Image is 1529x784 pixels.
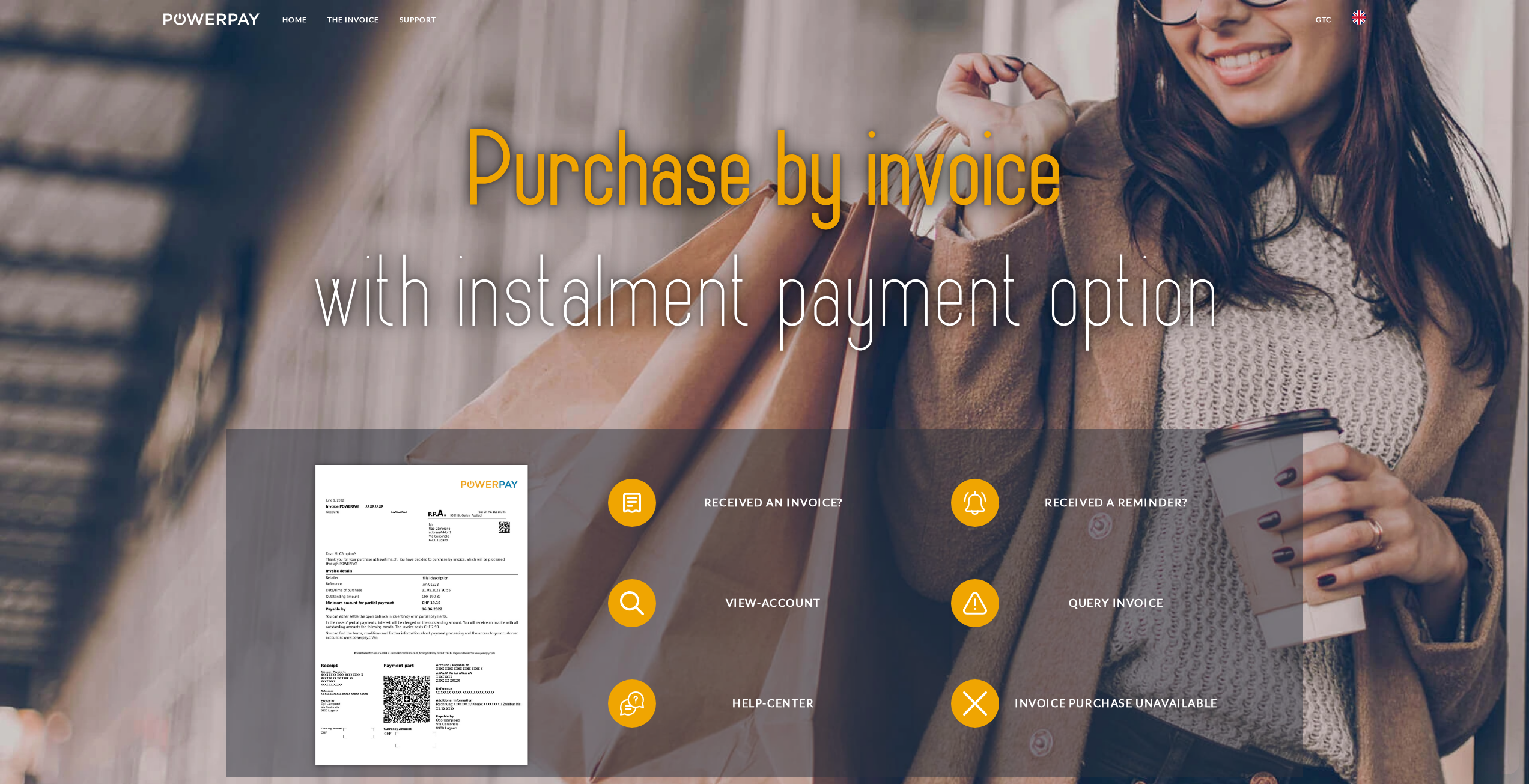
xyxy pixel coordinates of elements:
[608,679,920,728] button: Help-Center
[951,579,1263,627] button: Query Invoice
[960,688,990,719] img: qb_close.svg
[617,488,647,518] img: qb_bill.svg
[272,9,317,31] a: Home
[317,9,389,31] a: THE INVOICE
[626,579,920,627] span: View-Account
[608,479,920,527] button: Received an invoice?
[969,679,1263,728] span: Invoice purchase unavailable
[289,79,1241,389] img: title-powerpay_en.svg
[626,679,920,728] span: Help-Center
[1352,10,1366,25] img: en
[626,479,920,527] span: Received an invoice?
[969,579,1263,627] span: Query Invoice
[608,579,920,627] button: View-Account
[163,13,260,25] img: logo-powerpay-white.svg
[389,9,446,31] a: Support
[969,479,1263,527] span: Received a reminder?
[617,588,647,618] img: qb_search.svg
[1306,9,1342,31] a: GTC
[951,679,1263,728] button: Invoice purchase unavailable
[315,465,527,765] img: single_invoice_powerpay_en.jpg
[617,688,647,719] img: qb_help.svg
[1481,736,1519,774] iframe: Button to launch messaging window
[960,588,990,618] img: qb_warning.svg
[951,479,1263,527] button: Received a reminder?
[960,488,990,518] img: qb_bell.svg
